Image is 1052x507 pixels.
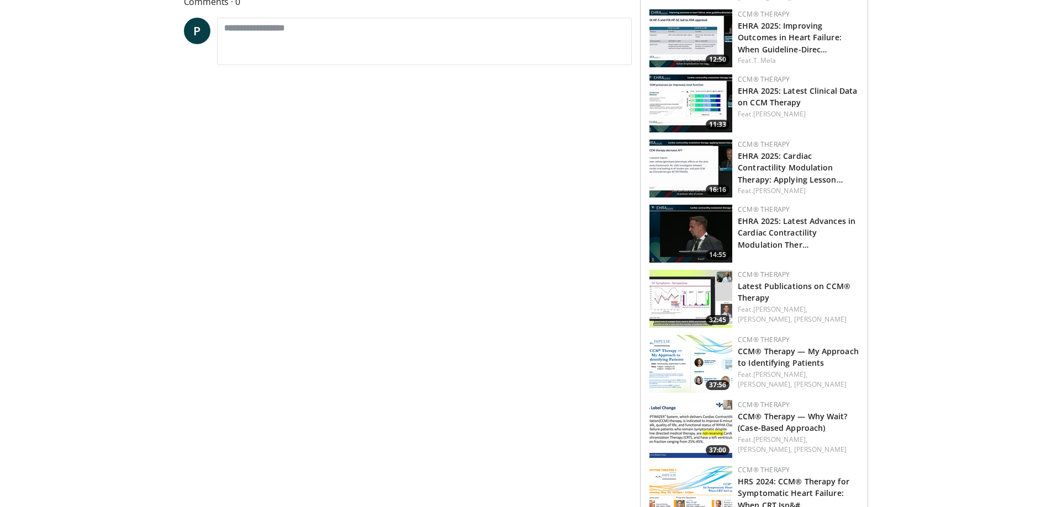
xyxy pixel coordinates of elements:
span: 14:55 [706,250,729,260]
a: [PERSON_NAME], [753,370,807,379]
a: 32:45 [649,270,732,328]
img: 98c45c87-a282-4f7b-8481-af71c9ced7d6.150x105_q85_crop-smart_upscale.jpg [649,205,732,263]
a: [PERSON_NAME], [738,445,792,454]
a: Latest Publications on CCM® Therapy [738,281,850,303]
a: 12:50 [649,9,732,67]
a: [PERSON_NAME] [794,314,847,324]
img: 740d965c-d632-45b0-b83d-19e288b355e0.150x105_q85_crop-smart_upscale.jpg [649,400,732,458]
div: Feat. [738,186,859,196]
a: EHRA 2025: Improving Outcomes in Heart Failure: When Guideline-Direc… [738,20,842,54]
a: EHRA 2025: Cardiac Contractility Modulation Therapy: Applying Lesson… [738,151,843,184]
div: Feat. [738,435,859,455]
a: CCM® Therapy [738,465,790,474]
a: [PERSON_NAME] [794,380,847,389]
a: [PERSON_NAME], [738,314,792,324]
div: Feat. [738,370,859,389]
a: [PERSON_NAME], [753,305,807,314]
span: 37:56 [706,380,729,390]
a: 37:56 [649,335,732,393]
img: 19ccde94-dd42-40c8-af32-96c6a7128fb9.150x105_q85_crop-smart_upscale.jpg [649,270,732,328]
a: CCM® Therapy [738,140,790,149]
a: [PERSON_NAME] [753,186,806,195]
span: 32:45 [706,315,729,325]
a: [PERSON_NAME], [753,435,807,444]
span: 12:50 [706,55,729,65]
a: P [184,18,210,44]
a: 11:33 [649,74,732,132]
a: 37:00 [649,400,732,458]
a: CCM® Therapy [738,205,790,214]
a: CCM® Therapy [738,74,790,84]
a: [PERSON_NAME] [794,445,847,454]
a: CCM® Therapy [738,270,790,279]
a: EHRA 2025: Latest Advances in Cardiac Contractility Modulation Ther… [738,216,855,249]
a: CCM® Therapy — My Approach to Identifying Patients [738,346,859,368]
span: 37:00 [706,445,729,455]
a: 16:16 [649,140,732,198]
a: T. Mela [753,56,776,65]
div: Feat. [738,109,859,119]
span: 11:33 [706,120,729,130]
img: fcc36b9b-4640-4704-9d4d-e034b88302d3.150x105_q85_crop-smart_upscale.jpg [649,74,732,132]
img: 8c426960-069f-415f-887b-5c7bf31f245f.150x105_q85_crop-smart_upscale.jpg [649,9,732,67]
a: CCM® Therapy [738,9,790,19]
a: EHRA 2025: Latest Clinical Data on CCM Therapy [738,86,857,108]
a: CCM® Therapy [738,335,790,344]
a: 14:55 [649,205,732,263]
a: [PERSON_NAME] [753,109,806,119]
div: Feat. [738,56,859,66]
a: CCM® Therapy — Why Wait? (Case-Based Approach) [738,411,847,433]
img: 3bc8f940-c7dc-4a8f-a7ed-54f3cac6dc3f.150x105_q85_crop-smart_upscale.jpg [649,140,732,198]
a: [PERSON_NAME], [738,380,792,389]
div: Feat. [738,305,859,324]
span: 16:16 [706,185,729,195]
img: 1a4f72b4-8407-481e-ba17-37f74f46a4a2.png.150x105_q85_crop-smart_upscale.png [649,335,732,393]
a: CCM® Therapy [738,400,790,409]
